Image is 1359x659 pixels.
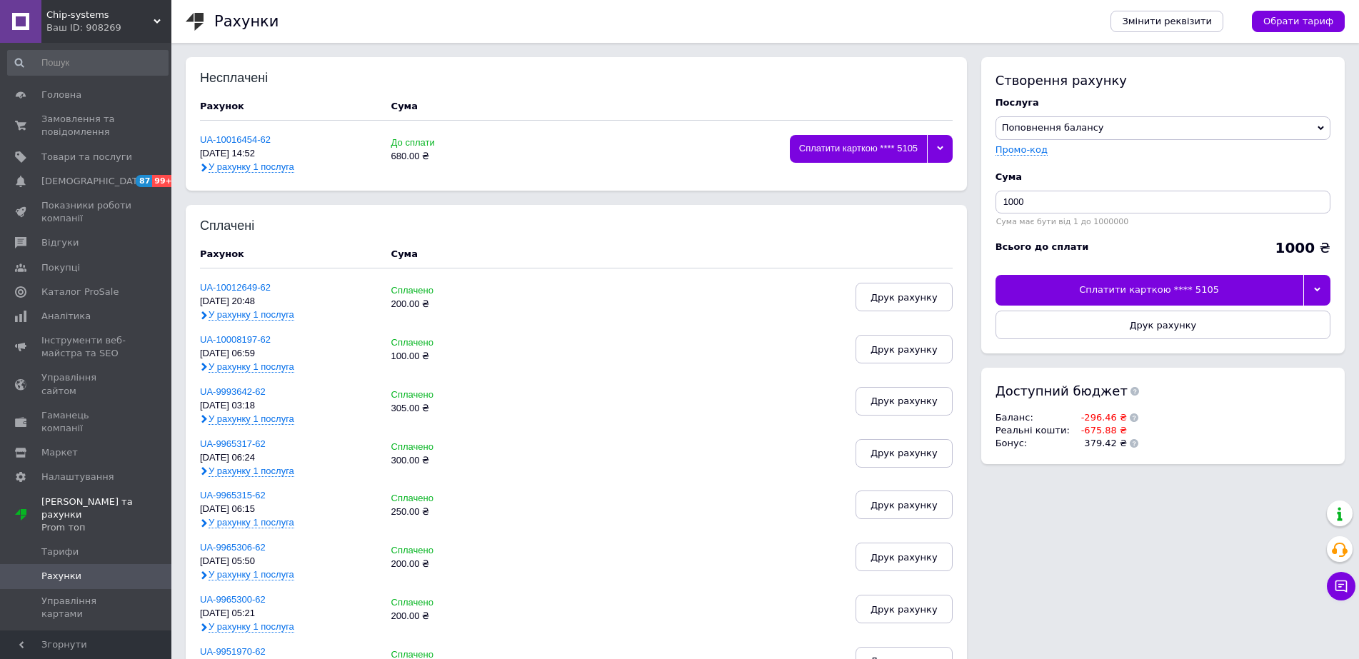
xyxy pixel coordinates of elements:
span: У рахунку 1 послуга [209,621,294,633]
div: 305.00 ₴ [391,403,512,414]
a: Змінити реквізити [1110,11,1223,32]
span: [DEMOGRAPHIC_DATA] [41,175,147,188]
div: Рахунок [200,248,377,261]
button: Друк рахунку [856,491,953,519]
span: Сhip-systems [46,9,154,21]
span: Інструменти веб-майстра та SEO [41,334,132,360]
a: UA-9993642-62 [200,386,266,397]
div: Сплачено [391,390,512,401]
div: [DATE] 20:48 [200,296,377,307]
div: 200.00 ₴ [391,299,512,310]
button: Друк рахунку [856,595,953,623]
span: У рахунку 1 послуга [209,466,294,477]
button: Чат з покупцем [1327,572,1355,600]
span: Замовлення та повідомлення [41,113,132,139]
span: Покупці [41,261,80,274]
div: 100.00 ₴ [391,351,512,362]
div: Сплачено [391,545,512,556]
div: Сплачені [200,219,294,233]
span: У рахунку 1 послуга [209,361,294,373]
div: 200.00 ₴ [391,559,512,570]
div: 300.00 ₴ [391,456,512,466]
span: Поповнення балансу [1002,122,1104,133]
span: У рахунку 1 послуга [209,413,294,425]
span: Рахунки [41,570,81,583]
div: [DATE] 05:50 [200,556,377,567]
div: Сплачено [391,442,512,453]
span: У рахунку 1 послуга [209,309,294,321]
div: Створення рахунку [996,71,1330,89]
div: Сума має бути від 1 до 1000000 [996,217,1330,226]
span: Відгуки [41,236,79,249]
span: Змінити реквізити [1122,15,1212,28]
span: Друк рахунку [871,448,938,458]
div: ₴ [1275,241,1330,255]
a: UA-10008197-62 [200,334,271,345]
span: Обрати тариф [1263,15,1333,28]
span: Головна [41,89,81,101]
span: Товари та послуги [41,151,132,164]
span: Показники роботи компанії [41,199,132,225]
div: Ваш ID: 908269 [46,21,171,34]
a: Обрати тариф [1252,11,1345,32]
span: У рахунку 1 послуга [209,569,294,580]
span: Друк рахунку [1129,320,1196,331]
div: [DATE] 05:21 [200,608,377,619]
div: [DATE] 06:24 [200,453,377,463]
td: -675.88 ₴ [1073,424,1127,437]
td: Реальні кошти : [996,424,1073,437]
a: UA-9951970-62 [200,646,266,657]
span: Друк рахунку [871,604,938,615]
div: 250.00 ₴ [391,507,512,518]
div: Cума [996,171,1330,183]
span: Налаштування [41,471,114,483]
div: Сплатити карткою **** 5105 [996,275,1303,305]
span: Управління картами [41,595,132,620]
div: Сплачено [391,493,512,504]
div: Сплачено [391,338,512,348]
div: [DATE] 14:52 [200,149,377,159]
span: Каталог ProSale [41,286,119,298]
button: Друк рахунку [856,543,953,571]
div: Cума [391,248,418,261]
span: У рахунку 1 послуга [209,517,294,528]
span: Друк рахунку [871,552,938,563]
td: 379.42 ₴ [1073,437,1127,450]
input: Введіть суму [996,191,1330,213]
a: UA-10016454-62 [200,134,271,145]
div: Послуга [996,96,1330,109]
span: Аналітика [41,310,91,323]
button: Друк рахунку [856,439,953,468]
div: 200.00 ₴ [391,611,512,622]
span: Друк рахунку [871,396,938,406]
div: [DATE] 06:15 [200,504,377,515]
h1: Рахунки [214,13,279,30]
div: Несплачені [200,71,294,86]
div: Cума [391,100,418,113]
a: UA-9965315-62 [200,490,266,500]
span: [PERSON_NAME] та рахунки [41,495,171,535]
div: Сплатити карткою **** 5105 [790,135,926,163]
div: Сплачено [391,598,512,608]
a: UA-10012649-62 [200,282,271,293]
td: -296.46 ₴ [1073,411,1127,424]
input: Пошук [7,50,169,76]
span: Друк рахунку [871,292,938,303]
span: Гаманець компанії [41,409,132,435]
div: [DATE] 06:59 [200,348,377,359]
div: Рахунок [200,100,377,113]
span: Друк рахунку [871,344,938,355]
span: Управління сайтом [41,371,132,397]
b: 1000 [1275,239,1315,256]
span: Друк рахунку [871,500,938,510]
span: Доступний бюджет [996,382,1128,400]
div: [DATE] 03:18 [200,401,377,411]
span: Тарифи [41,545,79,558]
div: Всього до сплати [996,241,1089,253]
button: Друк рахунку [856,335,953,363]
button: Друк рахунку [856,283,953,311]
span: У рахунку 1 послуга [209,161,294,173]
td: Баланс : [996,411,1073,424]
div: Сплачено [391,286,512,296]
span: 99+ [152,175,176,187]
